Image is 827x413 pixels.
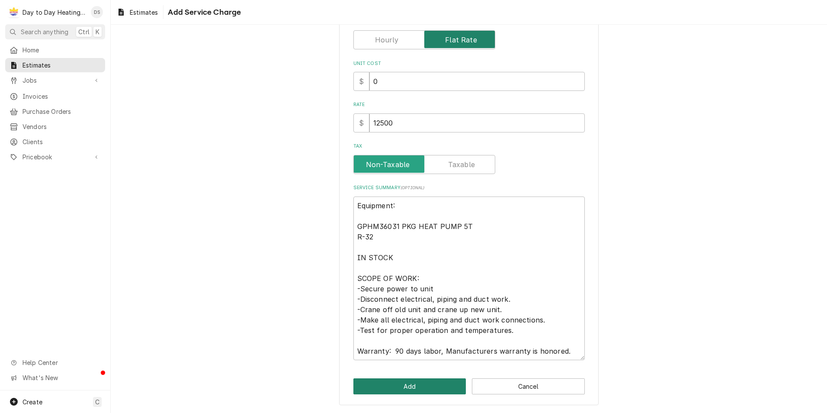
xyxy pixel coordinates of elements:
a: Home [5,43,105,57]
button: Search anythingCtrlK [5,24,105,39]
a: Purchase Orders [5,104,105,119]
div: $ [353,113,369,132]
div: Button Group [353,378,585,394]
label: Unit Cost [353,60,585,67]
a: Estimates [5,58,105,72]
a: Clients [5,135,105,149]
span: Pricebook [22,152,88,161]
div: Service Summary [353,184,585,360]
div: Button Group Row [353,378,585,394]
a: Invoices [5,89,105,103]
span: Clients [22,137,101,146]
div: DS [91,6,103,18]
span: K [96,27,99,36]
label: Tax [353,143,585,150]
span: Estimates [130,8,158,17]
div: Day to Day Heating and Cooling's Avatar [8,6,20,18]
div: Tax [353,143,585,174]
button: Cancel [472,378,585,394]
a: Go to What's New [5,371,105,385]
div: $ [353,72,369,91]
span: Home [22,45,101,55]
div: D [8,6,20,18]
a: Go to Jobs [5,73,105,87]
div: Unit Type [353,19,585,49]
span: Create [22,398,42,406]
span: Vendors [22,122,101,131]
a: Estimates [113,5,161,19]
div: [object Object] [353,101,585,132]
div: Unit Cost [353,60,585,91]
textarea: Equipment: GPHM36031 PKG HEAT PUMP 5T R-32 IN STOCK SCOPE OF WORK: -Secure power to unit -Disconn... [353,197,585,360]
label: Rate [353,101,585,108]
span: Jobs [22,76,88,85]
span: What's New [22,373,100,382]
span: Search anything [21,27,68,36]
span: Invoices [22,92,101,101]
label: Service Summary [353,184,585,191]
span: C [95,397,99,407]
a: Vendors [5,119,105,134]
a: Go to Pricebook [5,150,105,164]
span: Purchase Orders [22,107,101,116]
div: David Silvestre's Avatar [91,6,103,18]
span: Add Service Charge [165,6,241,18]
a: Go to Help Center [5,355,105,370]
span: Ctrl [78,27,90,36]
button: Add [353,378,466,394]
div: Day to Day Heating and Cooling [22,8,86,17]
span: ( optional ) [401,185,425,190]
span: Estimates [22,61,101,70]
span: Help Center [22,358,100,367]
